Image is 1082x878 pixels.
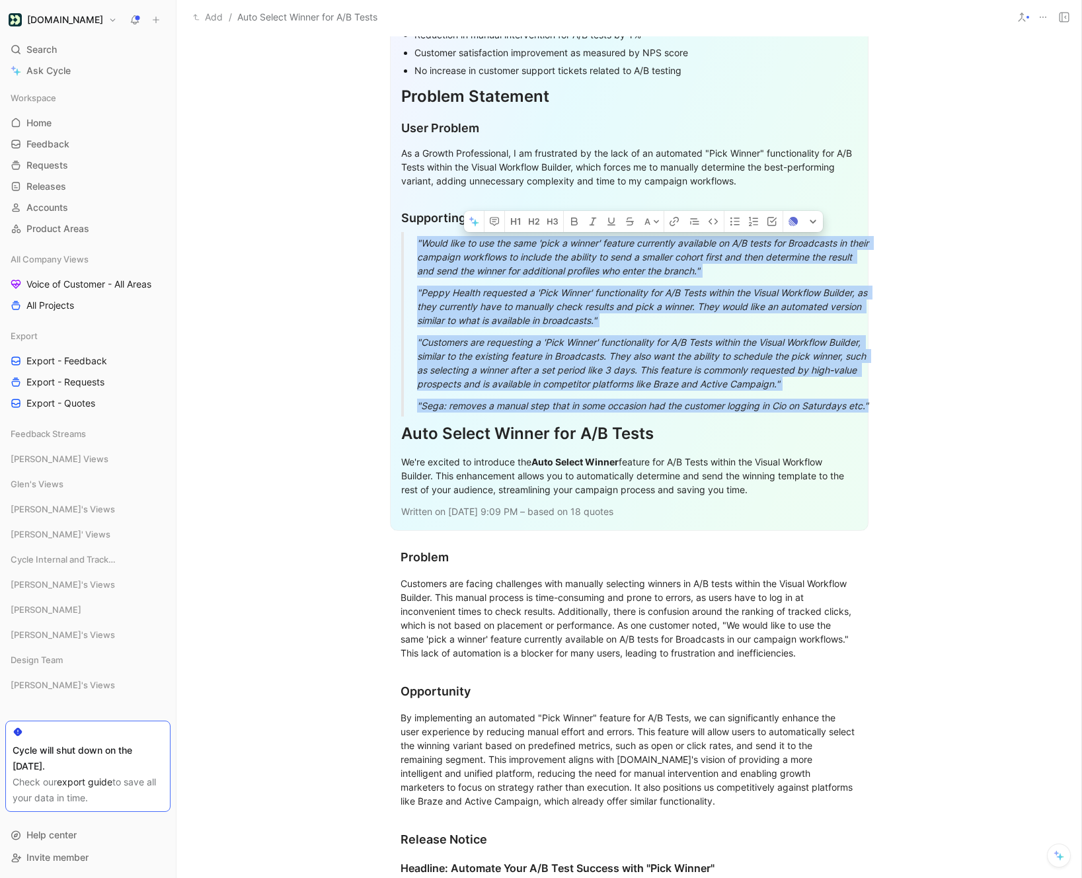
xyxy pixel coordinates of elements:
[13,742,163,774] div: Cycle will shut down on the [DATE].
[26,354,107,368] span: Export - Feedback
[5,424,171,444] div: Feedback Streams
[26,278,151,291] span: Voice of Customer - All Areas
[401,119,857,137] div: User Problem
[401,85,857,108] div: Problem Statement
[5,449,171,473] div: [PERSON_NAME] Views
[5,372,171,392] a: Export - Requests
[26,138,69,151] span: Feedback
[26,222,89,235] span: Product Areas
[5,40,171,60] div: Search
[229,9,232,25] span: /
[5,11,120,29] button: Customer.io[DOMAIN_NAME]
[417,399,873,413] div: "Sega: removes a manual step that in some occasion had the customer logging in Cio on Saturdays e...
[401,860,858,876] div: Headline: Automate Your A/B Test Success with "Pick Winner"
[26,42,57,58] span: Search
[26,852,89,863] span: Invite member
[5,351,171,371] a: Export - Feedback
[401,422,857,446] div: Auto Select Winner for A/B Tests
[26,63,71,79] span: Ask Cycle
[5,393,171,413] a: Export - Quotes
[401,711,858,808] div: By implementing an automated "Pick Winner" feature for A/B Tests, we can significantly enhance th...
[27,14,103,26] h1: [DOMAIN_NAME]
[11,603,81,616] span: [PERSON_NAME]
[5,219,171,239] a: Product Areas
[26,376,104,389] span: Export - Requests
[5,848,171,867] div: Invite member
[26,829,77,840] span: Help center
[5,113,171,133] a: Home
[531,456,619,467] strong: Auto Select Winner
[11,253,89,266] span: All Company Views
[5,499,171,519] div: [PERSON_NAME]'s Views
[5,524,171,544] div: [PERSON_NAME]' Views
[5,625,171,649] div: [PERSON_NAME]'s Views
[5,575,171,594] div: [PERSON_NAME]'s Views
[401,209,857,227] div: Supporting Evidence
[5,155,171,175] a: Requests
[26,299,74,312] span: All Projects
[11,427,86,440] span: Feedback Streams
[5,296,171,315] a: All Projects
[5,625,171,645] div: [PERSON_NAME]'s Views
[237,9,377,25] span: Auto Select Winner for A/B Tests
[5,650,171,674] div: Design Team
[5,474,171,498] div: Glen's Views
[5,650,171,670] div: Design Team
[5,61,171,81] a: Ask Cycle
[11,502,115,516] span: [PERSON_NAME]'s Views
[5,326,171,413] div: ExportExport - FeedbackExport - RequestsExport - Quotes
[401,577,858,660] div: Customers are facing challenges with manually selecting winners in A/B tests within the Visual Wo...
[5,474,171,494] div: Glen's Views
[5,274,171,294] a: Voice of Customer - All Areas
[11,477,63,491] span: Glen's Views
[5,249,171,269] div: All Company Views
[26,159,68,172] span: Requests
[5,424,171,448] div: Feedback Streams
[5,326,171,346] div: Export
[414,63,857,77] div: No increase in customer support tickets related to A/B testing
[401,506,613,517] span: Written on [DATE] 9:09 PM – based on 18 quotes
[11,653,63,666] span: Design Team
[5,675,171,695] div: [PERSON_NAME]'s Views
[11,452,108,465] span: [PERSON_NAME] Views
[5,825,171,845] div: Help center
[5,198,171,218] a: Accounts
[11,578,115,591] span: [PERSON_NAME]'s Views
[26,201,68,214] span: Accounts
[401,455,857,497] div: We're excited to introduce the feature for A/B Tests within the Visual Workflow Builder. This enh...
[11,678,115,692] span: [PERSON_NAME]'s Views
[11,553,116,566] span: Cycle Internal and Tracking
[5,549,171,573] div: Cycle Internal and Tracking
[26,180,66,193] span: Releases
[414,46,857,60] div: Customer satisfaction improvement as measured by NPS score
[5,524,171,548] div: [PERSON_NAME]' Views
[5,88,171,108] div: Workspace
[11,628,115,641] span: [PERSON_NAME]'s Views
[5,177,171,196] a: Releases
[9,13,22,26] img: Customer.io
[417,286,873,327] div: "Peppy Health requested a 'Pick Winner' functionality for A/B Tests within the Visual Workflow Bu...
[401,146,857,188] div: As a Growth Professional, I am frustrated by the lack of an automated "Pick Winner" functionality...
[5,449,171,469] div: [PERSON_NAME] Views
[5,600,171,619] div: [PERSON_NAME]
[57,776,112,787] a: export guide
[11,329,38,342] span: Export
[417,236,873,278] div: "Would like to use the same 'pick a winner' feature currently available on A/B tests for Broadcas...
[5,134,171,154] a: Feedback
[401,548,858,566] div: Problem
[5,600,171,623] div: [PERSON_NAME]
[26,116,52,130] span: Home
[417,335,873,391] div: "Customers are requesting a 'Pick Winner' functionality for A/B Tests within the Visual Workflow ...
[5,675,171,699] div: [PERSON_NAME]'s Views
[11,91,56,104] span: Workspace
[5,249,171,315] div: All Company ViewsVoice of Customer - All AreasAll Projects
[190,9,226,25] button: Add
[26,397,95,410] span: Export - Quotes
[5,499,171,523] div: [PERSON_NAME]'s Views
[401,682,858,700] div: Opportunity
[5,575,171,598] div: [PERSON_NAME]'s Views
[401,830,858,848] div: Release Notice
[5,549,171,569] div: Cycle Internal and Tracking
[11,528,110,541] span: [PERSON_NAME]' Views
[13,774,163,806] div: Check our to save all your data in time.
